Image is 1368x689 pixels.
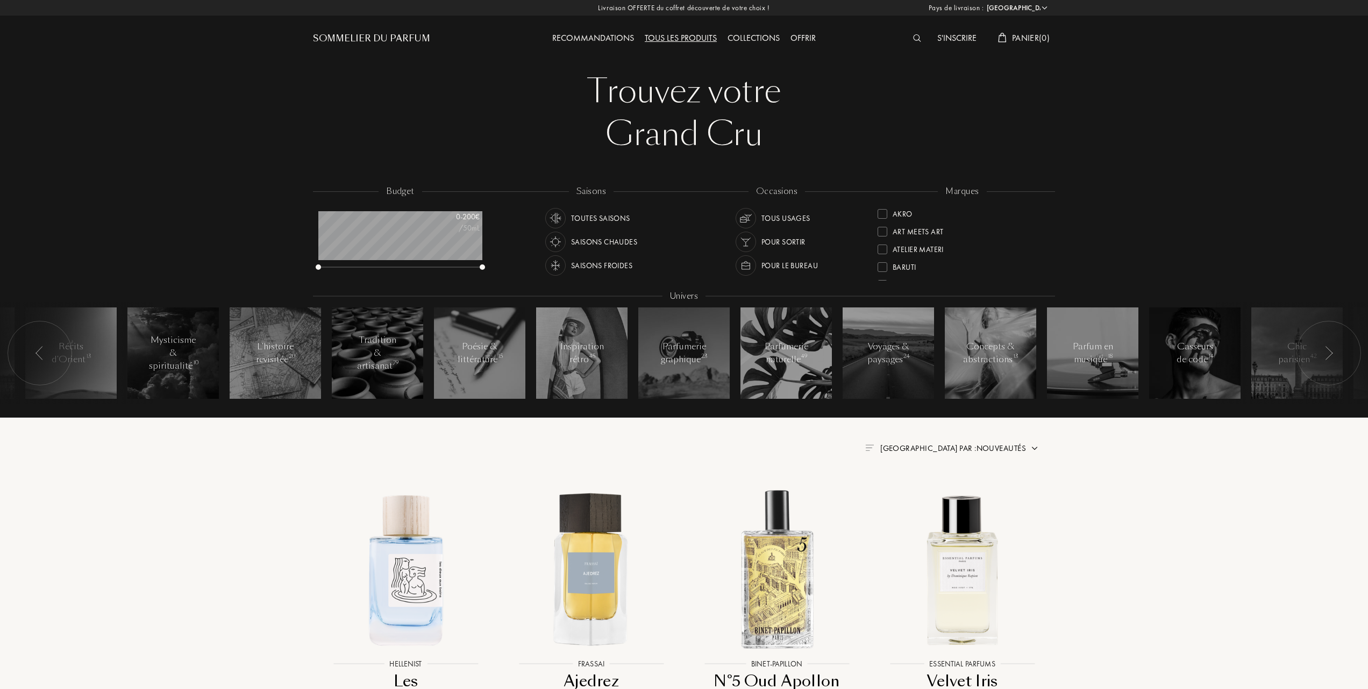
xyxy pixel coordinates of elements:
div: Baruti [893,258,916,272]
div: Univers [662,290,706,303]
div: 0 - 200 € [426,211,480,223]
span: 24 [903,353,910,360]
img: filter_by.png [865,444,874,451]
img: Ajedrez Frassai [508,485,675,652]
div: saisons [569,185,614,198]
img: cart_white.svg [998,33,1007,42]
span: 13 [1013,353,1018,360]
div: Akro [893,205,913,219]
div: occasions [749,185,805,198]
img: N°5 Oud Apollon Binet-Papillon [693,485,860,652]
div: Collections [722,32,785,46]
div: Tradition & artisanat [355,334,401,372]
div: S'inscrire [932,32,982,46]
div: Parfum en musique [1070,340,1116,366]
span: 10 [193,359,198,367]
div: Saisons chaudes [571,232,637,252]
div: Recommandations [547,32,639,46]
div: Binet-Papillon [893,276,946,290]
span: 49 [801,353,807,360]
div: Poésie & littérature [457,340,503,366]
div: Voyages & paysages [866,340,911,366]
span: Panier ( 0 ) [1012,32,1050,44]
a: Sommelier du Parfum [313,32,430,45]
span: 45 [589,353,595,360]
img: arrow.png [1030,444,1039,453]
div: Art Meets Art [893,223,943,237]
span: 15 [498,353,503,360]
a: Offrir [785,32,821,44]
div: Toutes saisons [571,208,630,228]
span: 23 [701,353,708,360]
div: Pour sortir [761,232,806,252]
div: Inspiration rétro [559,340,605,366]
img: Velvet Iris Essential Parfums [879,485,1046,652]
div: /50mL [426,223,480,234]
a: Tous les produits [639,32,722,44]
div: Pour le bureau [761,255,818,276]
div: Saisons froides [571,255,632,276]
div: Trouvez votre [321,70,1047,113]
div: Parfumerie naturelle [764,340,809,366]
div: Mysticisme & spiritualité [149,334,198,372]
span: 20 [289,353,295,360]
img: usage_occasion_all_white.svg [738,211,753,226]
img: usage_occasion_party_white.svg [738,234,753,249]
img: usage_season_hot_white.svg [548,234,563,249]
a: Collections [722,32,785,44]
div: Parfumerie graphique [661,340,707,366]
div: Concepts & abstractions [963,340,1018,366]
div: Casseurs de code [1172,340,1218,366]
div: budget [379,185,422,198]
span: 18 [1108,353,1113,360]
img: usage_season_cold_white.svg [548,258,563,273]
div: Offrir [785,32,821,46]
span: 14 [1208,353,1214,360]
span: Pays de livraison : [929,3,984,13]
img: search_icn_white.svg [913,34,921,42]
img: arr_left.svg [35,346,44,360]
div: Grand Cru [321,113,1047,156]
div: marques [938,185,986,198]
a: Recommandations [547,32,639,44]
img: usage_season_average_white.svg [548,211,563,226]
div: Atelier Materi [893,240,944,255]
img: usage_occasion_work_white.svg [738,258,753,273]
div: L'histoire revisitée [253,340,298,366]
span: 79 [393,359,398,367]
div: Tous les produits [639,32,722,46]
img: arrow_w.png [1041,4,1049,12]
img: arr_left.svg [1324,346,1333,360]
div: Tous usages [761,208,810,228]
a: S'inscrire [932,32,982,44]
img: Les Dieux aux Bains Hellenist [322,485,489,652]
span: [GEOGRAPHIC_DATA] par : Nouveautés [880,443,1026,454]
